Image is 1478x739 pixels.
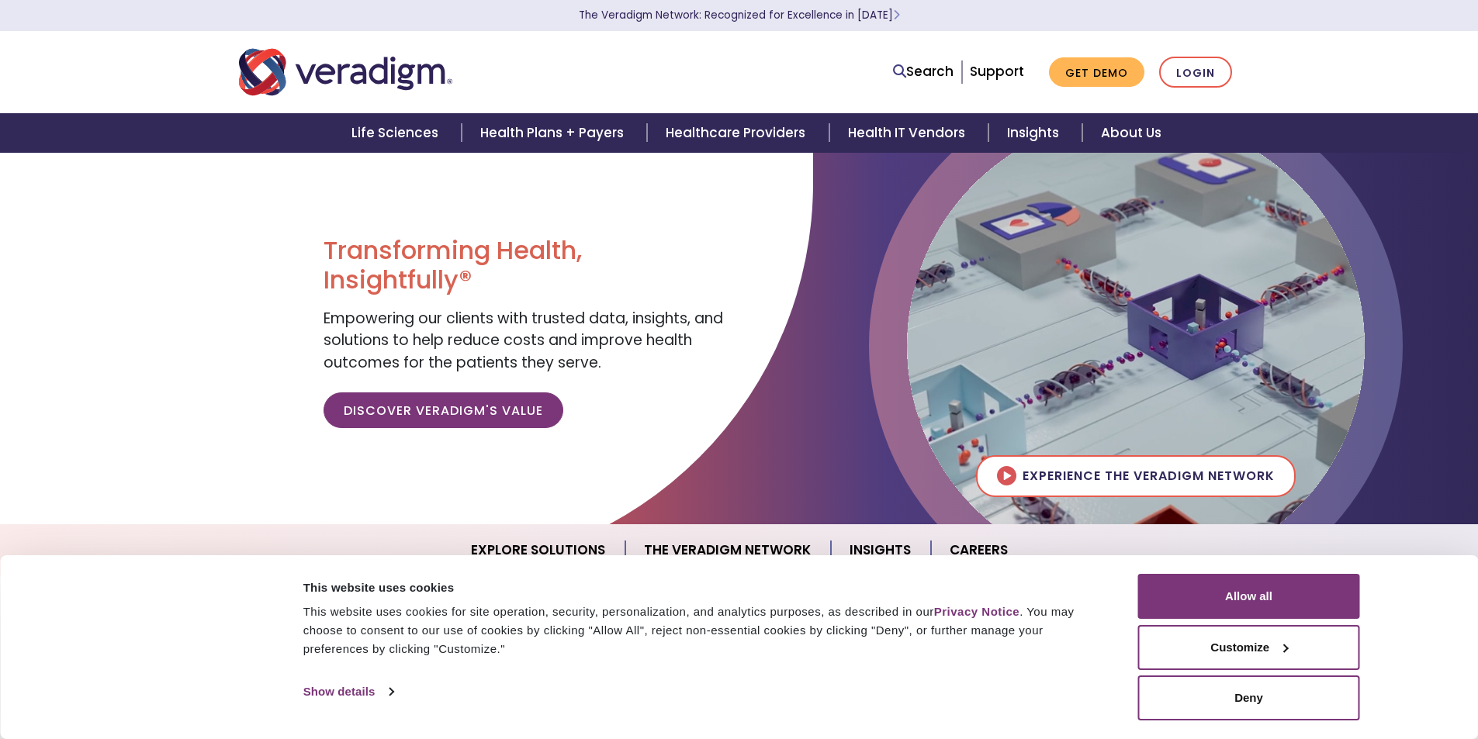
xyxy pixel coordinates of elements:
a: Discover Veradigm's Value [324,392,563,428]
a: Get Demo [1049,57,1144,88]
a: Login [1159,57,1232,88]
a: Search [893,61,954,82]
button: Customize [1138,625,1360,670]
a: Show details [303,680,393,703]
span: Learn More [893,8,900,22]
div: This website uses cookies for site operation, security, personalization, and analytics purposes, ... [303,603,1103,658]
a: Support [970,62,1024,81]
h1: Transforming Health, Insightfully® [324,236,727,295]
a: Health Plans + Payers [462,113,647,153]
a: Careers [931,530,1026,570]
a: Privacy Notice [934,605,1019,618]
span: Empowering our clients with trusted data, insights, and solutions to help reduce costs and improv... [324,308,723,373]
a: Insights [831,530,931,570]
button: Deny [1138,675,1360,720]
div: This website uses cookies [303,578,1103,597]
a: Insights [988,113,1082,153]
button: Allow all [1138,574,1360,619]
a: Health IT Vendors [829,113,988,153]
a: The Veradigm Network [625,530,831,570]
a: Healthcare Providers [647,113,829,153]
img: Veradigm logo [239,47,452,98]
a: Explore Solutions [452,530,625,570]
a: The Veradigm Network: Recognized for Excellence in [DATE]Learn More [579,8,900,22]
a: About Us [1082,113,1180,153]
a: Life Sciences [333,113,462,153]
